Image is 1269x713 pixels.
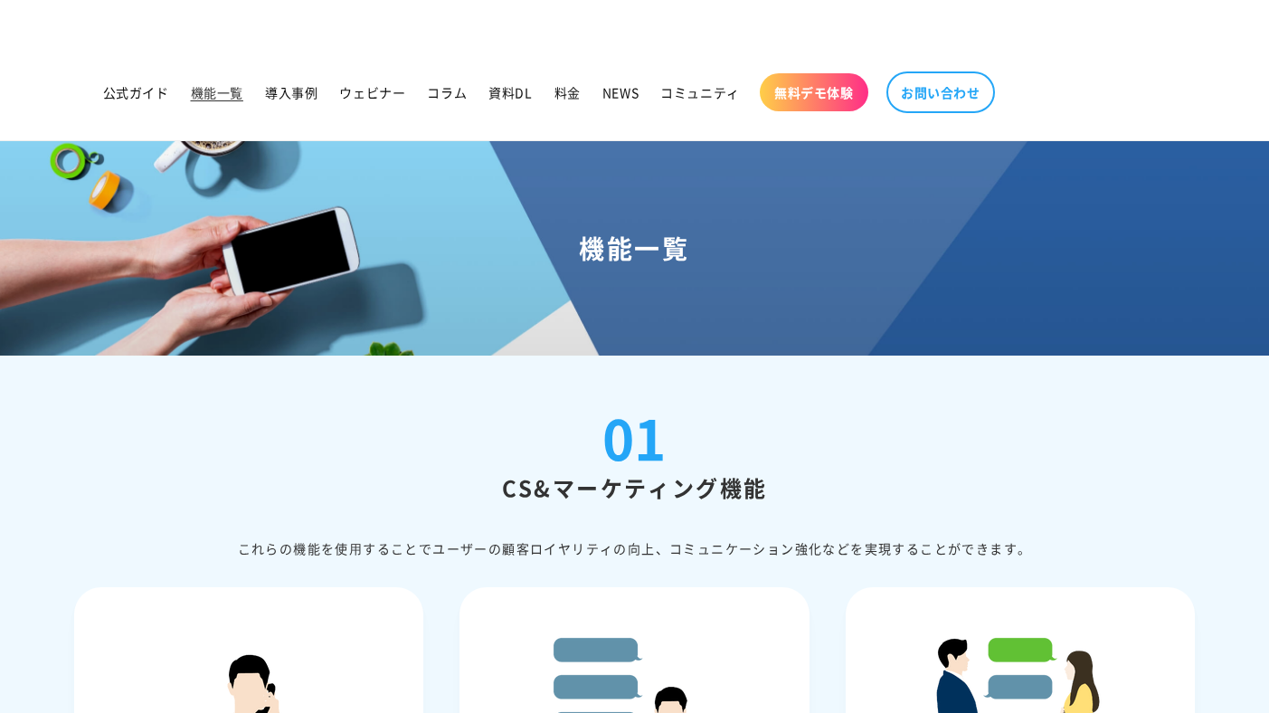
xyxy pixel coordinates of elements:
a: NEWS [592,73,649,111]
div: これらの機能を使⽤することでユーザーの顧客ロイヤリティの向上、コミュニケーション強化などを実現することができます。 [74,537,1196,560]
span: 料金 [554,84,581,100]
a: ウェビナー [328,73,416,111]
a: 公式ガイド [92,73,180,111]
a: 機能一覧 [180,73,254,111]
a: コラム [416,73,478,111]
span: 無料デモ体験 [774,84,854,100]
div: 01 [602,410,667,464]
span: 導入事例 [265,84,317,100]
h2: CS&マーケティング機能 [74,473,1196,501]
a: お問い合わせ [886,71,995,113]
span: コラム [427,84,467,100]
span: 機能一覧 [191,84,243,100]
h1: 機能一覧 [22,232,1247,264]
span: お問い合わせ [901,84,980,100]
span: NEWS [602,84,639,100]
span: 公式ガイド [103,84,169,100]
a: 資料DL [478,73,543,111]
a: 料金 [544,73,592,111]
a: 無料デモ体験 [760,73,868,111]
span: ウェビナー [339,84,405,100]
a: コミュニティ [649,73,751,111]
span: コミュニティ [660,84,740,100]
span: 資料DL [488,84,532,100]
a: 導入事例 [254,73,328,111]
